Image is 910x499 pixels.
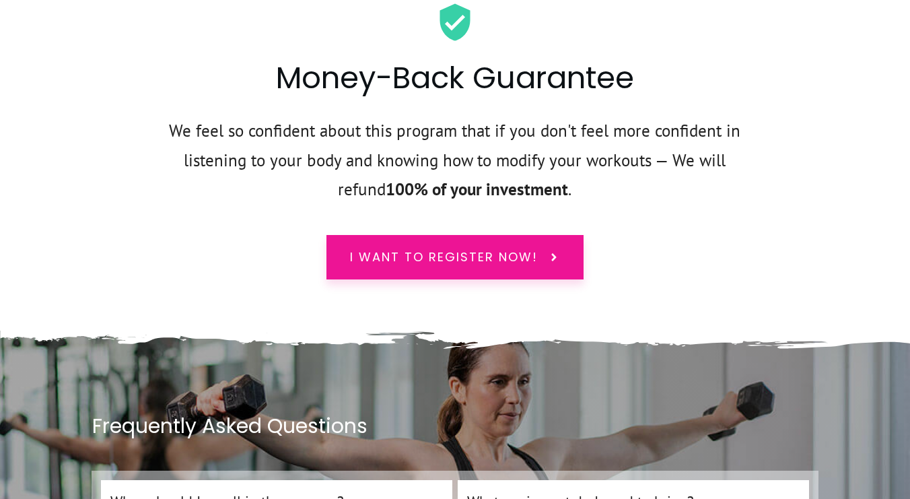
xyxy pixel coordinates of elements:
[92,412,818,457] h2: Frequently Asked Questions
[147,117,763,221] p: We feel so confident about this program that if you don't feel more confident in listening to you...
[92,57,818,115] h2: Money-Back Guarantee
[350,248,538,266] span: I want to register now!
[386,178,568,200] strong: 100% of your investment
[326,235,584,279] a: I want to register now!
